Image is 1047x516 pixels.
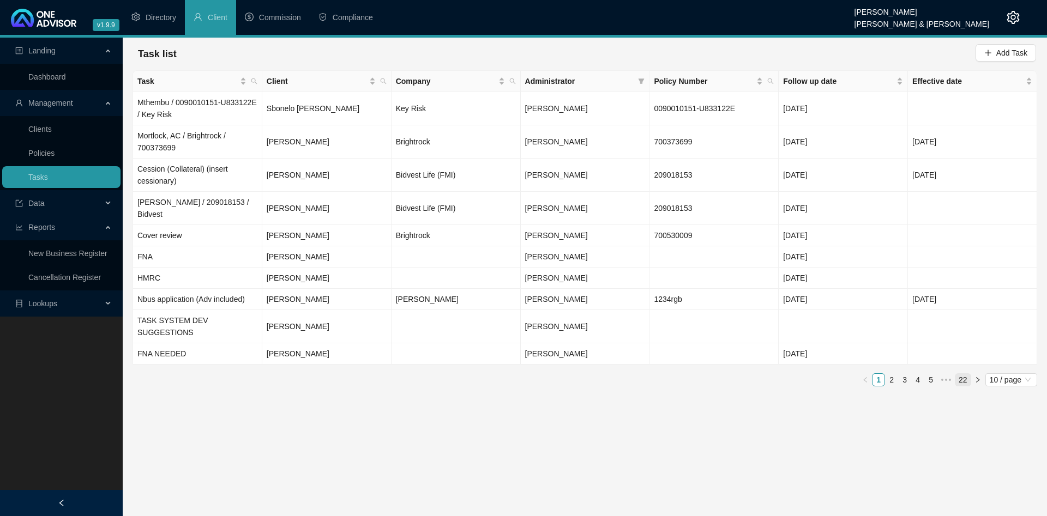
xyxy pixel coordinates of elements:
td: [DATE] [779,246,908,268]
span: database [15,300,23,307]
a: 5 [925,374,937,386]
li: 22 [955,373,971,386]
span: Client [267,75,367,87]
td: [DATE] [779,192,908,225]
span: Landing [28,46,56,55]
span: right [974,377,981,383]
li: 5 [924,373,937,386]
td: Bidvest Life (FMI) [392,159,521,192]
span: [PERSON_NAME] [525,295,588,303]
td: FNA NEEDED [133,343,262,365]
span: search [765,73,776,89]
button: right [971,373,984,386]
span: search [509,78,516,84]
a: 22 [955,374,971,386]
th: Client [262,71,392,92]
td: 1234rgb [649,289,779,310]
a: Policies [28,149,55,157]
span: Client [208,13,227,22]
span: Management [28,99,73,107]
li: Next 5 Pages [937,373,955,386]
span: Task [137,75,238,87]
a: Tasks [28,173,48,181]
td: [PERSON_NAME] [262,268,392,289]
td: Mthembu / 0090010151-U833122E / Key Risk [133,92,262,125]
td: 209018153 [649,159,779,192]
td: Cover review [133,225,262,246]
td: Key Risk [392,92,521,125]
span: search [507,73,518,89]
span: setting [131,13,140,21]
span: Effective date [912,75,1024,87]
th: Effective date [908,71,1037,92]
span: Lookups [28,299,57,308]
a: 3 [899,374,911,386]
td: 209018153 [649,192,779,225]
span: filter [636,73,647,89]
li: 2 [885,373,898,386]
td: Sbonelo [PERSON_NAME] [262,92,392,125]
td: 0090010151-U833122E [649,92,779,125]
td: [PERSON_NAME] [262,310,392,343]
span: v1.9.9 [93,19,119,31]
td: Nbus application (Adv included) [133,289,262,310]
td: [DATE] [779,159,908,192]
td: Mortlock, AC / Brightrock / 700373699 [133,125,262,159]
span: [PERSON_NAME] [525,252,588,261]
td: [PERSON_NAME] [262,159,392,192]
td: 700373699 [649,125,779,159]
span: Follow up date [783,75,894,87]
span: filter [638,78,645,84]
span: [PERSON_NAME] [525,349,588,358]
td: 700530009 [649,225,779,246]
td: [PERSON_NAME] [262,125,392,159]
a: 4 [912,374,924,386]
td: TASK SYSTEM DEV SUGGESTIONS [133,310,262,343]
td: [PERSON_NAME] [262,225,392,246]
span: Directory [146,13,176,22]
a: Cancellation Register [28,273,101,282]
td: Brightrock [392,125,521,159]
span: Data [28,199,45,208]
th: Task [133,71,262,92]
span: Task list [138,48,177,59]
td: FNA [133,246,262,268]
td: [DATE] [779,343,908,365]
span: Policy Number [654,75,754,87]
span: ••• [937,373,955,386]
span: left [862,377,869,383]
td: [PERSON_NAME] [262,246,392,268]
td: [DATE] [779,225,908,246]
td: [PERSON_NAME] [262,289,392,310]
span: [PERSON_NAME] [525,322,588,331]
a: 2 [886,374,898,386]
span: [PERSON_NAME] [525,171,588,179]
span: Company [396,75,496,87]
span: Commission [259,13,301,22]
span: [PERSON_NAME] [525,137,588,146]
li: 1 [872,373,885,386]
span: Add Task [996,47,1027,59]
span: search [251,78,257,84]
td: [DATE] [908,125,1037,159]
td: Bidvest Life (FMI) [392,192,521,225]
span: [PERSON_NAME] [525,274,588,282]
div: [PERSON_NAME] [855,3,989,15]
td: [PERSON_NAME] [262,343,392,365]
li: Previous Page [859,373,872,386]
span: Administrator [525,75,634,87]
td: Cession (Collateral) (insert cessionary) [133,159,262,192]
img: 2df55531c6924b55f21c4cf5d4484680-logo-light.svg [11,9,76,27]
li: Next Page [971,373,984,386]
a: 1 [872,374,884,386]
li: 4 [911,373,924,386]
th: Company [392,71,521,92]
a: New Business Register [28,249,107,258]
td: [DATE] [908,289,1037,310]
span: search [378,73,389,89]
span: safety [318,13,327,21]
span: search [249,73,260,89]
td: HMRC [133,268,262,289]
a: Dashboard [28,72,66,81]
td: Brightrock [392,225,521,246]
